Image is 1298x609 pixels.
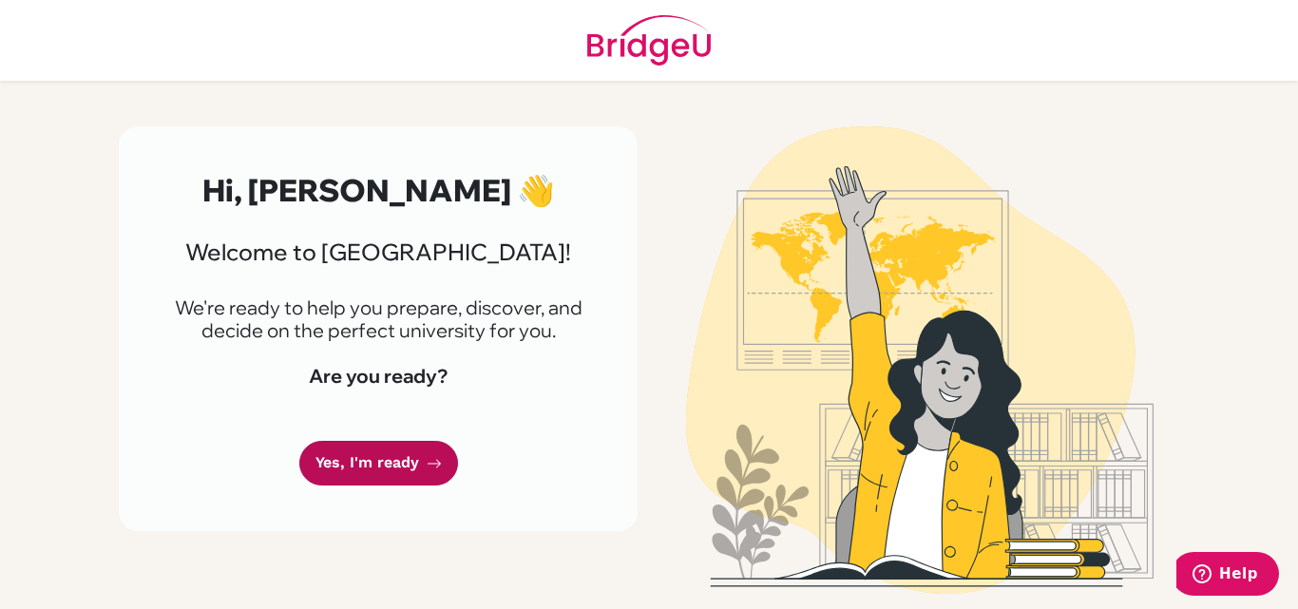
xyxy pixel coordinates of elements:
p: We're ready to help you prepare, discover, and decide on the perfect university for you. [164,296,592,342]
a: Yes, I'm ready [299,441,458,485]
h4: Are you ready? [164,365,592,388]
h2: Hi, [PERSON_NAME] 👋 [164,172,592,208]
iframe: Opens a widget where you can find more information [1176,552,1279,599]
h3: Welcome to [GEOGRAPHIC_DATA]! [164,238,592,266]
